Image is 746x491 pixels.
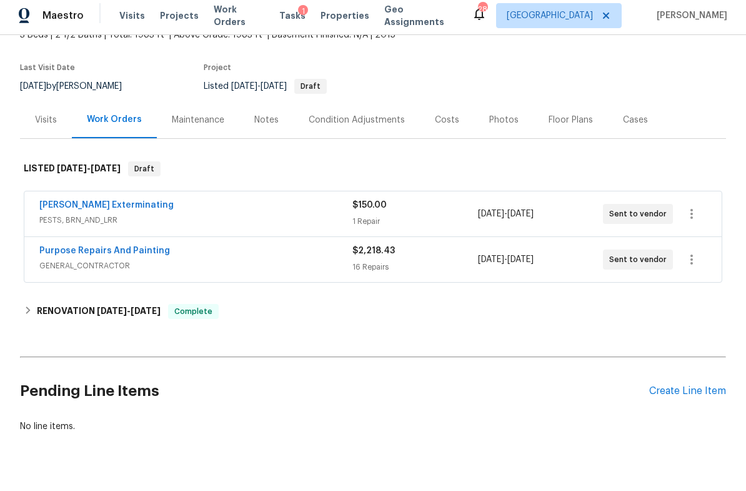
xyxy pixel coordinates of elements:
[254,118,279,131] div: Notes
[97,311,161,320] span: -
[507,214,534,223] span: [DATE]
[37,308,161,323] h6: RENOVATION
[231,86,287,95] span: -
[296,87,326,94] span: Draft
[352,251,395,260] span: $2,218.43
[478,212,534,225] span: -
[609,212,672,225] span: Sent to vendor
[91,168,121,177] span: [DATE]
[119,14,145,26] span: Visits
[39,251,170,260] a: Purpose Repairs And Painting
[20,86,46,95] span: [DATE]
[160,14,199,26] span: Projects
[172,118,224,131] div: Maintenance
[478,214,504,223] span: [DATE]
[20,83,137,98] div: by [PERSON_NAME]
[231,86,257,95] span: [DATE]
[623,118,648,131] div: Cases
[478,260,504,268] span: [DATE]
[649,390,726,402] div: Create Line Item
[20,33,473,46] span: 3 Beds | 2 1/2 Baths | Total: 1983 ft² | Above Grade: 1983 ft² | Basement Finished: N/A | 2015
[352,220,477,232] div: 1 Repair
[489,118,519,131] div: Photos
[39,264,352,276] span: GENERAL_CONTRACTOR
[204,86,327,95] span: Listed
[129,167,159,180] span: Draft
[24,166,121,181] h6: LISTED
[39,205,174,214] a: [PERSON_NAME] Exterminating
[309,118,405,131] div: Condition Adjustments
[20,153,726,193] div: LISTED [DATE]-[DATE]Draft
[97,311,127,320] span: [DATE]
[87,118,142,130] div: Work Orders
[321,14,369,26] span: Properties
[478,258,534,270] span: -
[214,8,264,33] span: Work Orders
[279,16,306,24] span: Tasks
[549,118,593,131] div: Floor Plans
[39,218,352,231] span: PESTS, BRN_AND_LRR
[57,168,87,177] span: [DATE]
[35,118,57,131] div: Visits
[652,14,727,26] span: [PERSON_NAME]
[435,118,459,131] div: Costs
[20,425,726,437] div: No line items.
[609,258,672,270] span: Sent to vendor
[57,168,121,177] span: -
[352,265,477,278] div: 16 Repairs
[507,14,593,26] span: [GEOGRAPHIC_DATA]
[261,86,287,95] span: [DATE]
[20,68,75,76] span: Last Visit Date
[204,68,231,76] span: Project
[507,260,534,268] span: [DATE]
[298,9,308,22] div: 1
[20,301,726,331] div: RENOVATION [DATE]-[DATE]Complete
[384,8,457,33] span: Geo Assignments
[352,205,387,214] span: $150.00
[478,8,487,20] div: 28
[131,311,161,320] span: [DATE]
[20,367,649,425] h2: Pending Line Items
[42,14,84,26] span: Maestro
[169,310,217,322] span: Complete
